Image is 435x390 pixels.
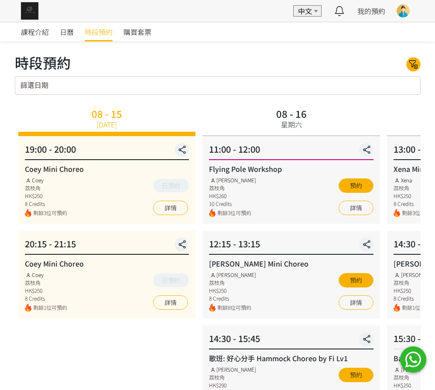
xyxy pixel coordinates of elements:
div: 08 - 15 [92,109,122,118]
a: 購買套票 [123,22,151,41]
span: 剩餘3位可預約 [217,209,256,217]
a: 詳情 [153,201,188,215]
img: fire.png [209,304,216,312]
div: HK$260 [209,192,256,200]
input: 篩選日期 [15,76,421,95]
div: HK$250 [25,192,67,200]
img: fire.png [394,304,400,312]
button: 預約 [339,178,373,193]
div: 8 Credits [25,200,67,208]
a: 詳情 [339,295,373,310]
div: 19:00 - 20:00 [25,143,189,160]
div: 10 Credits [209,200,256,208]
span: 剩餘1位可預約 [33,304,67,312]
span: 課程介紹 [21,27,49,37]
button: 預約 [339,368,373,382]
div: 星期六 [281,119,302,130]
a: 詳情 [153,295,188,310]
span: 日曆 [60,27,74,37]
div: 8 Credits [25,294,67,302]
a: 我的預約 [357,6,385,16]
div: Flying Pole Workshop [209,164,373,174]
div: 荔枝角 [25,184,67,192]
div: 8 Credits [209,294,256,302]
a: 課程介紹 [21,22,49,41]
div: 時段預約 [15,52,71,73]
div: 荔枝角 [209,373,256,381]
div: [PERSON_NAME] [209,366,256,373]
a: 日曆 [60,22,74,41]
div: 歌班: 好心分手 Hammock Choreo by Fi Lv1 [209,353,373,363]
span: 剩餘8位可預約 [217,304,256,312]
div: 11:00 - 12:00 [209,143,373,160]
div: 14:30 - 15:45 [209,332,373,349]
a: 時段預約 [85,22,113,41]
button: 已預約 [153,274,189,287]
div: [PERSON_NAME] [209,271,256,279]
div: Coey Mini Choreo [25,164,189,174]
div: Coey Mini Choreo [25,258,189,269]
div: 荔枝角 [25,279,67,287]
span: 購買套票 [123,27,151,37]
div: 12:15 - 13:15 [209,237,373,255]
img: fire.png [209,209,216,217]
span: 時段預約 [85,27,113,37]
div: 荔枝角 [209,184,256,192]
div: 20:15 - 21:15 [25,237,189,255]
div: Coey [25,176,67,184]
div: Coey [25,271,67,279]
div: HK$250 [25,287,67,294]
button: 已預約 [153,179,189,192]
div: 08 - 16 [276,109,307,118]
a: 詳情 [339,201,373,215]
div: HK$290 [209,381,256,389]
button: 預約 [339,273,373,287]
span: 剩餘3位可預約 [33,209,67,217]
div: [PERSON_NAME] [209,176,256,184]
div: 荔枝角 [209,279,256,287]
div: HK$250 [209,287,256,294]
img: img_61c0148bb0266 [21,2,38,20]
div: [DATE] [96,119,117,130]
img: fire.png [25,209,31,217]
img: fire.png [394,209,400,217]
img: fire.png [25,304,31,312]
div: [PERSON_NAME] Mini Choreo [209,258,373,269]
